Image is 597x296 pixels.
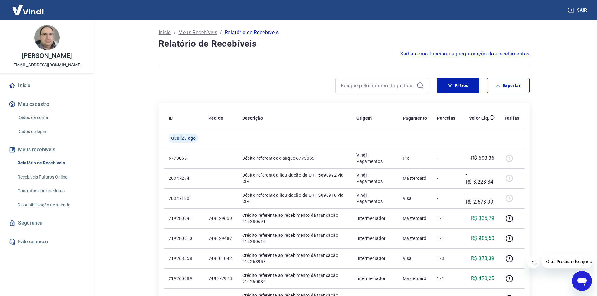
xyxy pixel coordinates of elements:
[8,79,86,92] a: Início
[208,115,223,121] p: Pedido
[169,175,198,181] p: 20347274
[356,152,393,164] p: Vindi Pagamentos
[15,125,86,138] a: Dados de login
[4,4,53,9] span: Olá! Precisa de ajuda?
[220,29,222,36] p: /
[169,255,198,262] p: 219268958
[169,195,198,201] p: 20347190
[8,97,86,111] button: Meu cadastro
[466,191,495,206] p: -R$ 2.573,99
[437,255,455,262] p: 1/3
[403,215,427,221] p: Mastercard
[169,215,198,221] p: 219280691
[8,235,86,249] a: Fale conosco
[437,115,455,121] p: Parcelas
[341,81,414,90] input: Busque pelo número do pedido
[403,255,427,262] p: Visa
[208,255,232,262] p: 749601042
[242,212,347,225] p: Crédito referente ao recebimento da transação 219280691
[15,171,86,184] a: Recebíveis Futuros Online
[15,184,86,197] a: Contratos com credores
[572,271,592,291] iframe: Botão para abrir a janela de mensagens
[527,256,540,268] iframe: Fechar mensagem
[208,215,232,221] p: 749629659
[437,215,455,221] p: 1/1
[242,115,263,121] p: Descrição
[356,235,393,241] p: Intermediador
[471,255,495,262] p: R$ 373,39
[505,115,520,121] p: Tarifas
[15,157,86,169] a: Relatório de Recebíveis
[15,199,86,211] a: Disponibilização de agenda
[356,275,393,282] p: Intermediador
[437,235,455,241] p: 1/1
[403,235,427,241] p: Mastercard
[8,143,86,157] button: Meus recebíveis
[169,275,198,282] p: 219260089
[15,111,86,124] a: Dados da conta
[403,115,427,121] p: Pagamento
[466,171,495,186] p: -R$ 3.228,34
[242,272,347,285] p: Crédito referente ao recebimento da transação 219260089
[171,135,196,141] span: Qua, 20 ago
[437,195,455,201] p: -
[242,155,347,161] p: Débito referente ao saque 6773065
[356,115,372,121] p: Origem
[159,29,171,36] a: Início
[437,175,455,181] p: -
[242,192,347,205] p: Débito referente à liquidação da UR 15890918 via CIP
[159,38,530,50] h4: Relatório de Recebíveis
[487,78,530,93] button: Exportar
[437,78,479,93] button: Filtros
[437,275,455,282] p: 1/1
[403,175,427,181] p: Mastercard
[12,62,81,68] p: [EMAIL_ADDRESS][DOMAIN_NAME]
[242,232,347,245] p: Crédito referente ao recebimento da transação 219280610
[242,172,347,184] p: Débito referente à liquidação da UR 15890992 via CIP
[242,252,347,265] p: Crédito referente ao recebimento da transação 219268958
[356,255,393,262] p: Intermediador
[356,192,393,205] p: Vindi Pagamentos
[8,0,48,19] img: Vindi
[174,29,176,36] p: /
[178,29,217,36] a: Meus Recebíveis
[225,29,279,36] p: Relatório de Recebíveis
[208,235,232,241] p: 749629487
[403,275,427,282] p: Mastercard
[567,4,589,16] button: Sair
[403,195,427,201] p: Visa
[470,154,495,162] p: -R$ 693,36
[437,155,455,161] p: -
[208,275,232,282] p: 749577973
[469,115,490,121] p: Valor Líq.
[471,275,495,282] p: R$ 470,25
[34,25,60,50] img: 96c59b8f-ab16-4df5-a9fe-27ff86ee2052.jpeg
[471,235,495,242] p: R$ 905,50
[169,155,198,161] p: 6773065
[169,115,173,121] p: ID
[356,172,393,184] p: Vindi Pagamentos
[542,255,592,268] iframe: Mensagem da empresa
[400,50,530,58] a: Saiba como funciona a programação dos recebimentos
[8,216,86,230] a: Segurança
[22,53,72,59] p: [PERSON_NAME]
[471,215,495,222] p: R$ 335,79
[169,235,198,241] p: 219280610
[403,155,427,161] p: Pix
[356,215,393,221] p: Intermediador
